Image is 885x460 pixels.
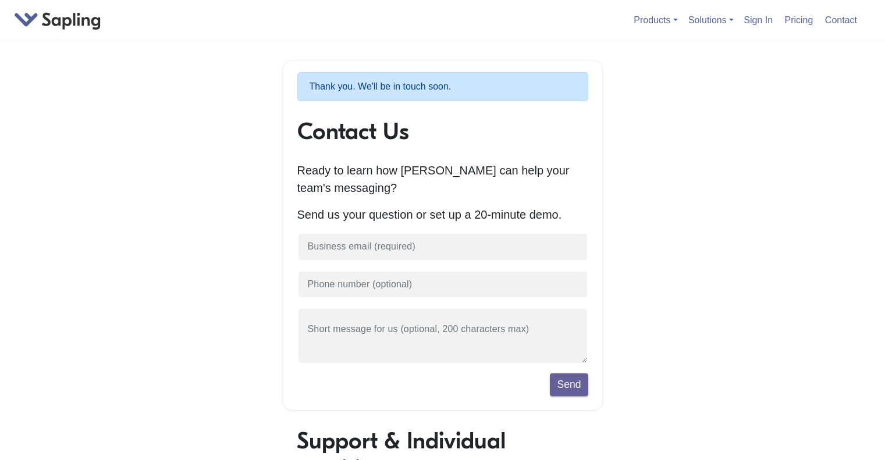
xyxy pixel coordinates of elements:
input: Business email (required) [297,233,588,261]
a: Sign In [739,10,777,30]
a: Pricing [780,10,818,30]
input: Phone number (optional) [297,270,588,299]
p: Thank you. We'll be in touch soon. [297,72,588,101]
p: Send us your question or set up a 20-minute demo. [297,206,588,223]
button: Send [550,373,588,395]
a: Contact [820,10,862,30]
a: Products [634,15,677,25]
p: Ready to learn how [PERSON_NAME] can help your team's messaging? [297,162,588,197]
h1: Contact Us [297,117,588,145]
a: Solutions [688,15,734,25]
